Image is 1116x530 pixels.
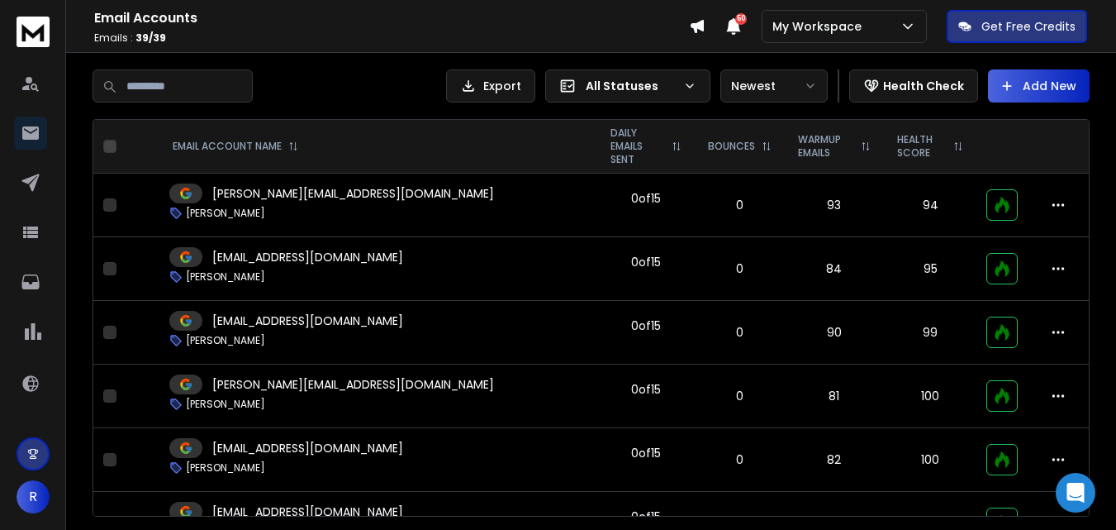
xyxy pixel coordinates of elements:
[212,504,403,520] p: [EMAIL_ADDRESS][DOMAIN_NAME]
[631,318,661,334] div: 0 of 15
[708,140,755,153] p: BOUNCES
[631,190,661,207] div: 0 of 15
[212,376,494,393] p: [PERSON_NAME][EMAIL_ADDRESS][DOMAIN_NAME]
[785,301,885,365] td: 90
[610,127,664,166] p: DAILY EMAILS SENT
[631,381,661,398] div: 0 of 15
[947,10,1087,43] button: Get Free Credits
[705,451,775,468] p: 0
[631,509,661,525] div: 0 of 15
[705,324,775,341] p: 0
[705,260,775,277] p: 0
[884,301,976,365] td: 99
[785,174,885,237] td: 93
[897,133,947,160] p: HEALTH SCORE
[720,69,828,103] button: Newest
[173,140,298,153] div: EMAIL ACCOUNT NAME
[186,334,265,347] p: [PERSON_NAME]
[212,249,403,265] p: [EMAIL_ADDRESS][DOMAIN_NAME]
[884,365,976,428] td: 100
[212,313,403,329] p: [EMAIL_ADDRESS][DOMAIN_NAME]
[186,207,265,220] p: [PERSON_NAME]
[705,388,775,404] p: 0
[1056,473,1095,513] div: Open Intercom Messenger
[186,398,265,411] p: [PERSON_NAME]
[705,197,775,213] p: 0
[785,428,885,492] td: 82
[772,18,868,35] p: My Workspace
[785,365,885,428] td: 81
[186,461,265,475] p: [PERSON_NAME]
[981,18,1076,35] p: Get Free Credits
[884,237,976,301] td: 95
[798,133,855,160] p: WARMUP EMAILS
[631,445,661,461] div: 0 of 15
[17,17,50,47] img: logo
[884,428,976,492] td: 100
[17,480,50,513] button: R
[212,185,494,202] p: [PERSON_NAME][EMAIL_ADDRESS][DOMAIN_NAME]
[586,78,677,94] p: All Statuses
[785,237,885,301] td: 84
[94,31,689,45] p: Emails :
[212,440,403,456] p: [EMAIL_ADDRESS][DOMAIN_NAME]
[884,174,976,237] td: 94
[883,78,964,94] p: Health Check
[186,270,265,284] p: [PERSON_NAME]
[849,69,978,103] button: Health Check
[735,13,747,25] span: 50
[988,69,1090,103] button: Add New
[446,69,535,103] button: Export
[94,8,689,28] h1: Email Accounts
[135,31,166,45] span: 39 / 39
[631,254,661,270] div: 0 of 15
